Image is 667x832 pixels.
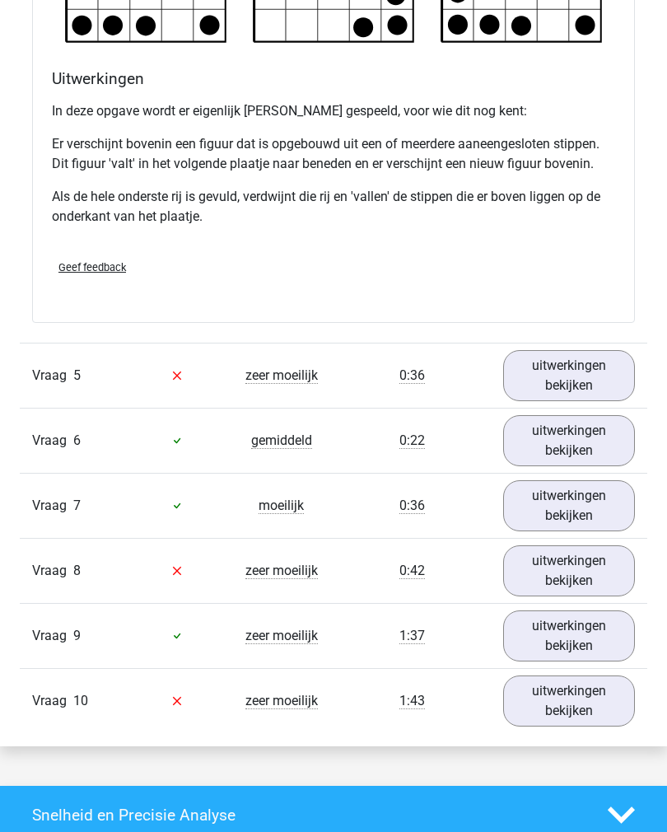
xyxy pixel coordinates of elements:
span: 5 [73,367,81,383]
p: In deze opgave wordt er eigenlijk [PERSON_NAME] gespeeld, voor wie dit nog kent: [52,101,615,121]
span: Vraag [32,691,73,711]
span: Geef feedback [58,261,126,273]
span: zeer moeilijk [245,563,318,579]
span: Vraag [32,496,73,516]
span: zeer moeilijk [245,628,318,644]
span: 6 [73,432,81,448]
span: Vraag [32,366,73,386]
span: 7 [73,498,81,513]
a: uitwerkingen bekijken [503,415,636,466]
span: 0:42 [399,563,425,579]
a: uitwerkingen bekijken [503,675,636,727]
span: 9 [73,628,81,643]
h4: Uitwerkingen [52,69,615,88]
a: uitwerkingen bekijken [503,480,636,531]
a: uitwerkingen bekijken [503,610,636,661]
p: Er verschijnt bovenin een figuur dat is opgebouwd uit een of meerdere aaneengesloten stippen. Dit... [52,134,615,174]
span: 1:43 [399,693,425,709]
span: Vraag [32,626,73,646]
a: uitwerkingen bekijken [503,350,636,401]
span: 1:37 [399,628,425,644]
span: 0:36 [399,367,425,384]
a: uitwerkingen bekijken [503,545,636,596]
span: Vraag [32,561,73,581]
span: moeilijk [259,498,304,514]
span: zeer moeilijk [245,693,318,709]
p: Als de hele onderste rij is gevuld, verdwijnt die rij en 'vallen' de stippen die er boven liggen ... [52,187,615,227]
span: zeer moeilijk [245,367,318,384]
span: Vraag [32,431,73,451]
span: 10 [73,693,88,708]
span: gemiddeld [251,432,312,449]
span: 0:22 [399,432,425,449]
span: 0:36 [399,498,425,514]
span: 8 [73,563,81,578]
h4: Snelheid en Precisie Analyse [32,806,583,825]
